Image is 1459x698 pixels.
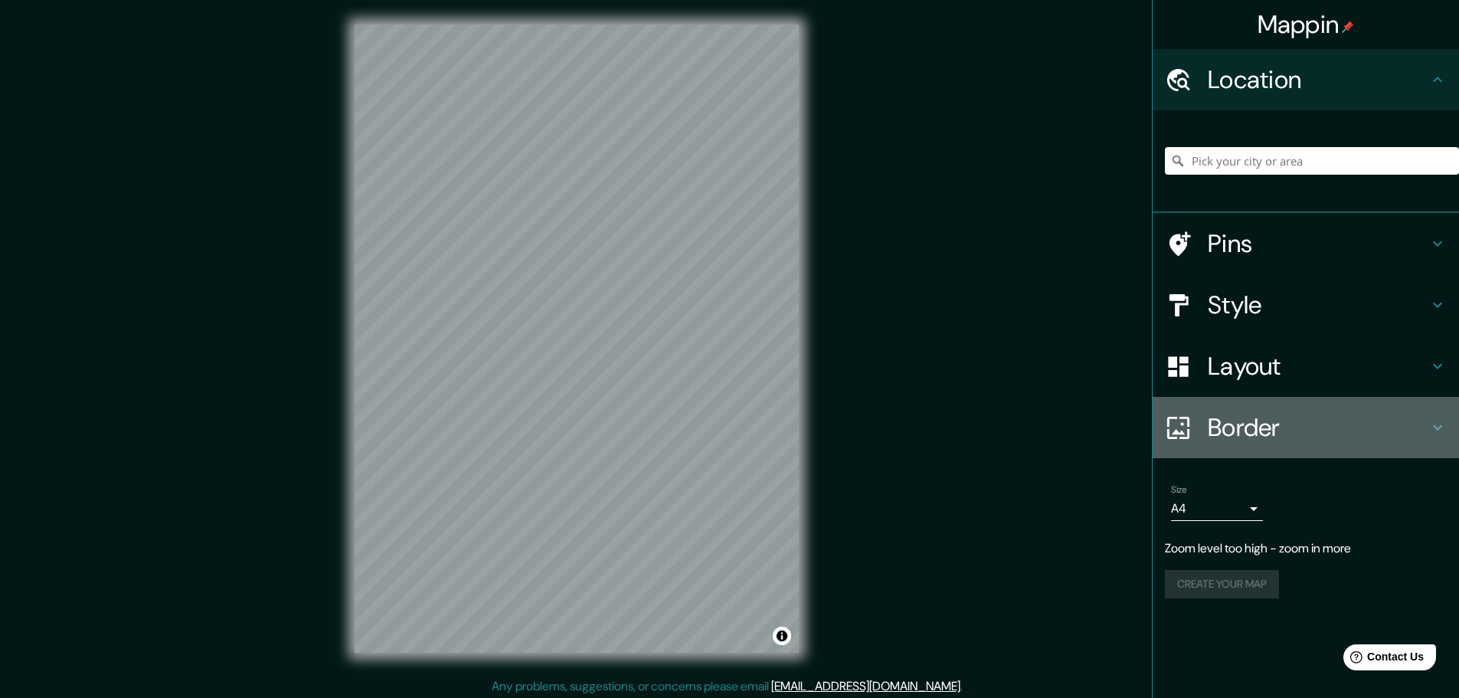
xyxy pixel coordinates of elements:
[963,677,965,696] div: .
[1153,49,1459,110] div: Location
[1208,64,1428,95] h4: Location
[1171,483,1187,496] label: Size
[1342,21,1354,33] img: pin-icon.png
[1323,638,1442,681] iframe: Help widget launcher
[1171,496,1263,521] div: A4
[773,627,791,645] button: Toggle attribution
[1208,290,1428,320] h4: Style
[1153,213,1459,274] div: Pins
[1153,274,1459,336] div: Style
[1165,539,1447,558] p: Zoom level too high - zoom in more
[355,25,799,653] canvas: Map
[1165,147,1459,175] input: Pick your city or area
[771,678,960,694] a: [EMAIL_ADDRESS][DOMAIN_NAME]
[1208,412,1428,443] h4: Border
[492,677,963,696] p: Any problems, suggestions, or concerns please email .
[1153,336,1459,397] div: Layout
[1258,9,1355,40] h4: Mappin
[1153,397,1459,458] div: Border
[1208,228,1428,259] h4: Pins
[965,677,968,696] div: .
[1208,351,1428,382] h4: Layout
